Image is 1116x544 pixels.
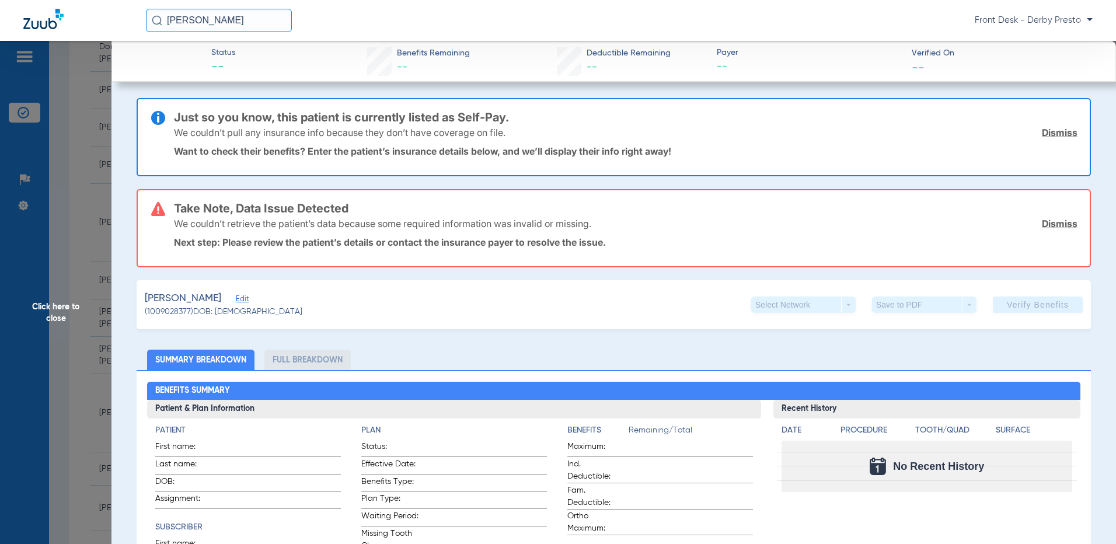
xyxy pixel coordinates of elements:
[567,510,625,535] span: Ortho Maximum:
[174,218,591,229] p: We couldn’t retrieve the patient’s data because some required information was invalid or missing.
[996,424,1072,441] app-breakdown-title: Surface
[915,424,992,437] h4: Tooth/Quad
[361,458,418,474] span: Effective Date:
[155,441,212,456] span: First name:
[782,424,831,437] h4: Date
[567,458,625,483] span: Ind. Deductible:
[361,510,418,526] span: Waiting Period:
[155,458,212,474] span: Last name:
[155,476,212,491] span: DOB:
[912,61,925,73] span: --
[397,47,470,60] span: Benefits Remaining
[717,60,902,74] span: --
[567,484,625,509] span: Fam. Deductible:
[155,521,341,533] h4: Subscriber
[893,461,984,472] span: No Recent History
[23,9,64,29] img: Zuub Logo
[773,400,1080,419] h3: Recent History
[151,111,165,125] img: info-icon
[996,424,1072,437] h4: Surface
[147,382,1081,400] h2: Benefits Summary
[211,60,235,76] span: --
[587,47,671,60] span: Deductible Remaining
[912,47,1097,60] span: Verified On
[975,15,1093,26] span: Front Desk - Derby Presto
[1042,127,1077,138] a: Dismiss
[587,62,597,72] span: --
[361,441,418,456] span: Status:
[361,476,418,491] span: Benefits Type:
[629,424,753,441] span: Remaining/Total
[1042,218,1077,229] a: Dismiss
[567,441,625,456] span: Maximum:
[146,9,292,32] input: Search for patients
[147,350,254,370] li: Summary Breakdown
[174,111,1077,123] h3: Just so you know, this patient is currently listed as Self-Pay.
[915,424,992,441] app-breakdown-title: Tooth/Quad
[397,62,407,72] span: --
[841,424,911,441] app-breakdown-title: Procedure
[567,424,629,441] app-breakdown-title: Benefits
[567,424,629,437] h4: Benefits
[174,203,1077,214] h3: Take Note, Data Issue Detected
[147,400,762,419] h3: Patient & Plan Information
[152,15,162,26] img: Search Icon
[870,458,886,475] img: Calendar
[361,493,418,508] span: Plan Type:
[145,306,302,318] span: (1009028377) DOB: [DEMOGRAPHIC_DATA]
[782,424,831,441] app-breakdown-title: Date
[841,424,911,437] h4: Procedure
[155,424,341,437] h4: Patient
[1058,488,1116,544] iframe: Chat Widget
[151,202,165,216] img: error-icon
[174,236,1077,248] p: Next step: Please review the patient’s details or contact the insurance payer to resolve the issue.
[145,291,221,306] span: [PERSON_NAME]
[174,145,1077,157] p: Want to check their benefits? Enter the patient’s insurance details below, and we’ll display thei...
[361,424,547,437] h4: Plan
[211,47,235,59] span: Status
[236,295,246,306] span: Edit
[264,350,351,370] li: Full Breakdown
[174,127,505,138] p: We couldn’t pull any insurance info because they don’t have coverage on file.
[155,493,212,508] span: Assignment:
[717,47,902,59] span: Payer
